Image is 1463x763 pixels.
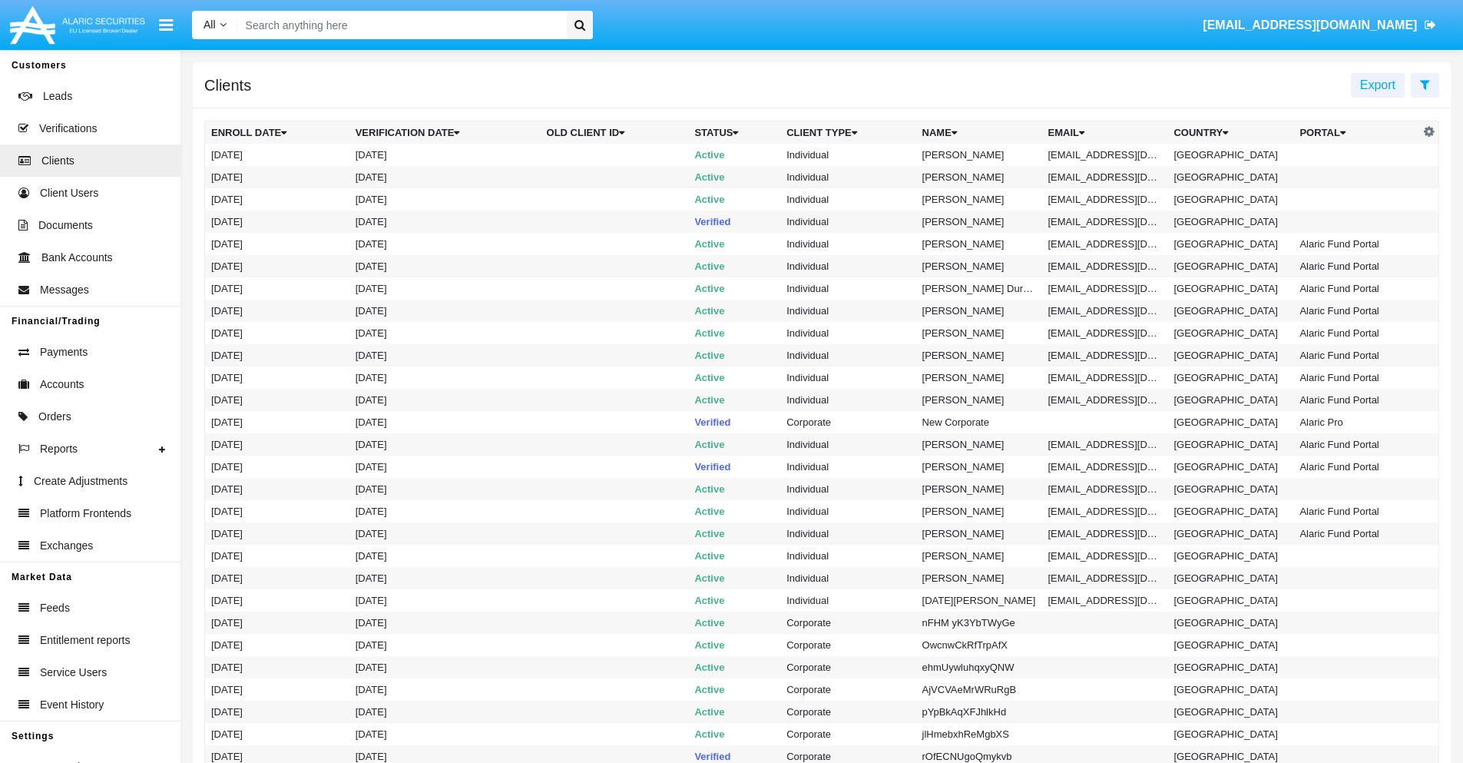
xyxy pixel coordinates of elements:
td: [EMAIL_ADDRESS][DOMAIN_NAME] [1042,277,1168,300]
td: [EMAIL_ADDRESS][DOMAIN_NAME] [1042,144,1168,166]
td: Individual [780,567,915,589]
td: [PERSON_NAME] [916,144,1042,166]
td: Alaric Fund Portal [1293,367,1419,389]
td: [DATE] [349,367,541,389]
th: Status [688,121,780,144]
td: [DATE] [349,634,541,656]
td: AjVCVAeMrWRuRgB [916,678,1042,701]
td: Corporate [780,678,915,701]
td: [EMAIL_ADDRESS][DOMAIN_NAME] [1042,211,1168,233]
td: Alaric Fund Portal [1293,500,1419,522]
td: [GEOGRAPHIC_DATA] [1167,344,1293,367]
td: OwcnwCkRfTrpAfX [916,634,1042,656]
td: Active [688,233,780,255]
td: [EMAIL_ADDRESS][DOMAIN_NAME] [1042,367,1168,389]
td: Verified [688,411,780,433]
td: [PERSON_NAME] [916,211,1042,233]
td: [EMAIL_ADDRESS][DOMAIN_NAME] [1042,522,1168,545]
td: Active [688,255,780,277]
span: Service Users [40,665,107,681]
td: Active [688,166,780,188]
td: [DATE] [205,277,349,300]
td: Alaric Fund Portal [1293,233,1419,255]
td: Active [688,144,780,166]
td: [DATE] [349,723,541,745]
td: [DATE] [349,567,541,589]
td: [DATE] [349,322,541,344]
td: [DATE] [205,723,349,745]
td: [EMAIL_ADDRESS][DOMAIN_NAME] [1042,188,1168,211]
td: Alaric Fund Portal [1293,522,1419,545]
th: Enroll date [205,121,349,144]
td: Individual [780,367,915,389]
td: [DATE] [349,589,541,612]
th: Name [916,121,1042,144]
td: [DATE] [349,300,541,322]
td: Active [688,545,780,567]
span: Orders [38,409,71,425]
td: Alaric Fund Portal [1293,322,1419,344]
td: [DATE] [205,589,349,612]
img: Logo image [8,2,147,48]
td: [PERSON_NAME] [916,166,1042,188]
td: Individual [780,589,915,612]
td: Individual [780,322,915,344]
td: Alaric Fund Portal [1293,255,1419,277]
td: Active [688,656,780,678]
td: [PERSON_NAME] [916,545,1042,567]
span: Payments [40,344,88,360]
td: [DATE] [205,522,349,545]
td: [GEOGRAPHIC_DATA] [1167,255,1293,277]
td: Individual [780,545,915,567]
td: [DATE] [349,233,541,255]
span: All [204,18,216,31]
td: [EMAIL_ADDRESS][DOMAIN_NAME] [1042,233,1168,255]
td: [EMAIL_ADDRESS][DOMAIN_NAME] [1042,567,1168,589]
td: [GEOGRAPHIC_DATA] [1167,678,1293,701]
td: Active [688,634,780,656]
span: Clients [41,153,74,169]
td: [DATE] [205,656,349,678]
td: [DATE] [205,411,349,433]
td: [DATE] [349,144,541,166]
td: [GEOGRAPHIC_DATA] [1167,589,1293,612]
td: [DATE] [205,300,349,322]
span: Accounts [40,377,84,393]
td: ehmUywluhqxyQNW [916,656,1042,678]
td: [EMAIL_ADDRESS][DOMAIN_NAME] [1042,545,1168,567]
td: Verified [688,456,780,478]
td: Corporate [780,701,915,723]
td: [EMAIL_ADDRESS][DOMAIN_NAME] [1042,344,1168,367]
span: Leads [43,88,72,104]
td: [DATE] [349,188,541,211]
td: [DATE] [205,344,349,367]
td: Individual [780,522,915,545]
td: Active [688,567,780,589]
td: Individual [780,300,915,322]
td: [GEOGRAPHIC_DATA] [1167,545,1293,567]
td: [GEOGRAPHIC_DATA] [1167,144,1293,166]
td: [DATE] [205,678,349,701]
td: Active [688,344,780,367]
td: Individual [780,433,915,456]
td: Individual [780,233,915,255]
td: Individual [780,188,915,211]
span: Create Adjustments [34,473,127,489]
td: [DATE] [349,389,541,411]
td: [GEOGRAPHIC_DATA] [1167,300,1293,322]
span: Bank Accounts [41,250,113,266]
td: [GEOGRAPHIC_DATA] [1167,389,1293,411]
td: Active [688,300,780,322]
td: [DATE] [349,211,541,233]
td: Individual [780,277,915,300]
td: [PERSON_NAME] [916,433,1042,456]
span: Event History [40,697,104,713]
td: [DATE] [205,255,349,277]
th: Old Client Id [541,121,689,144]
td: [GEOGRAPHIC_DATA] [1167,634,1293,656]
td: Alaric Fund Portal [1293,300,1419,322]
td: jlHmebxhReMgbXS [916,723,1042,745]
td: [DATE] [349,433,541,456]
td: [DATE] [205,367,349,389]
td: [DATE] [205,500,349,522]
